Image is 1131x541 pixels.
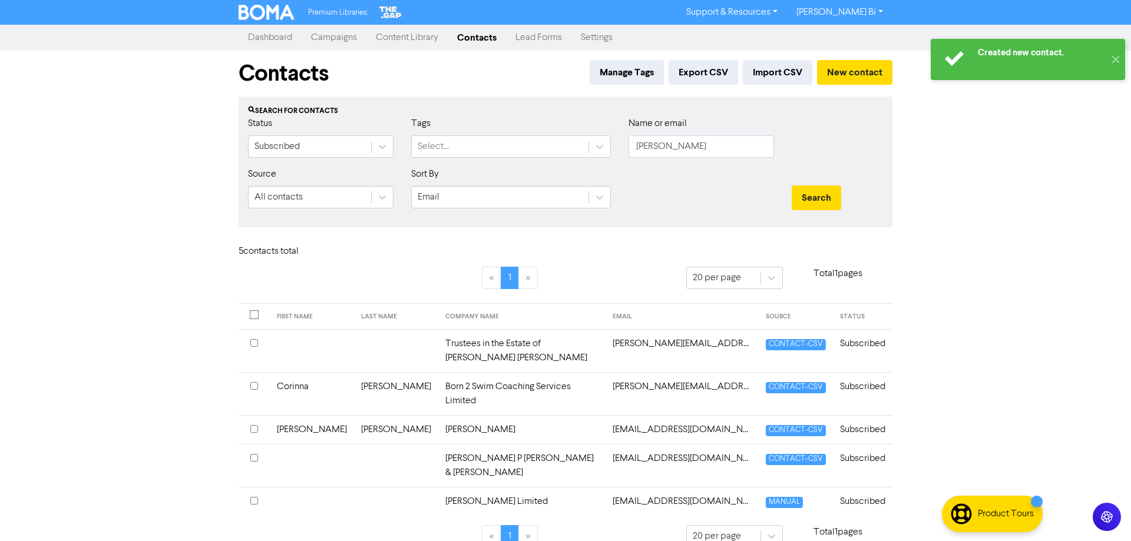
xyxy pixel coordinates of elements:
[1072,484,1131,541] iframe: Chat Widget
[606,304,759,330] th: EMAIL
[378,5,404,20] img: The Gap
[270,304,354,330] th: FIRST NAME
[629,117,687,131] label: Name or email
[571,26,622,49] a: Settings
[669,60,738,85] button: Export CSV
[590,60,664,85] button: Manage Tags
[239,60,329,87] h1: Contacts
[783,267,892,281] p: Total 1 pages
[270,372,354,415] td: Corinna
[366,26,448,49] a: Content Library
[354,415,438,444] td: [PERSON_NAME]
[766,425,826,436] span: CONTACT-CSV
[308,9,368,16] span: Premium Libraries:
[759,304,833,330] th: SOURCE
[833,304,892,330] th: STATUS
[501,267,519,289] a: Page 1 is your current page
[239,5,294,20] img: BOMA Logo
[506,26,571,49] a: Lead Forms
[783,525,892,539] p: Total 1 pages
[239,246,333,257] h6: 5 contact s total
[833,415,892,444] td: Subscribed
[438,415,606,444] td: [PERSON_NAME]
[766,339,826,350] span: CONTACT-CSV
[438,329,606,372] td: Trustees in the Estate of [PERSON_NAME] [PERSON_NAME]
[787,3,892,22] a: [PERSON_NAME] Bi
[606,415,759,444] td: peterdoody@gmail.com
[766,382,826,393] span: CONTACT-CSV
[411,167,439,181] label: Sort By
[766,454,826,465] span: CONTACT-CSV
[248,117,272,131] label: Status
[677,3,787,22] a: Support & Resources
[606,372,759,415] td: peter.burgon@born2swim.co.nz
[978,47,1104,59] div: Created new contact.
[354,304,438,330] th: LAST NAME
[606,444,759,487] td: peterkuang396@hotmail.com
[448,26,506,49] a: Contacts
[438,487,606,516] td: [PERSON_NAME] Limited
[833,487,892,516] td: Subscribed
[693,271,741,285] div: 20 per page
[606,329,759,372] td: kim.chan@icloud.com
[302,26,366,49] a: Campaigns
[438,372,606,415] td: Born 2 Swim Coaching Services Limited
[833,372,892,415] td: Subscribed
[833,329,892,372] td: Subscribed
[833,444,892,487] td: Subscribed
[766,497,803,508] span: MANUAL
[438,304,606,330] th: COMPANY NAME
[239,26,302,49] a: Dashboard
[248,106,883,117] div: Search for contacts
[354,372,438,415] td: [PERSON_NAME]
[254,190,303,204] div: All contacts
[411,117,431,131] label: Tags
[418,190,439,204] div: Email
[606,487,759,516] td: peterm@employlaw.co.nz
[743,60,812,85] button: Import CSV
[438,444,606,487] td: [PERSON_NAME] P [PERSON_NAME] & [PERSON_NAME]
[418,140,449,154] div: Select...
[254,140,300,154] div: Subscribed
[817,60,892,85] button: New contact
[792,185,841,210] button: Search
[270,415,354,444] td: [PERSON_NAME]
[248,167,276,181] label: Source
